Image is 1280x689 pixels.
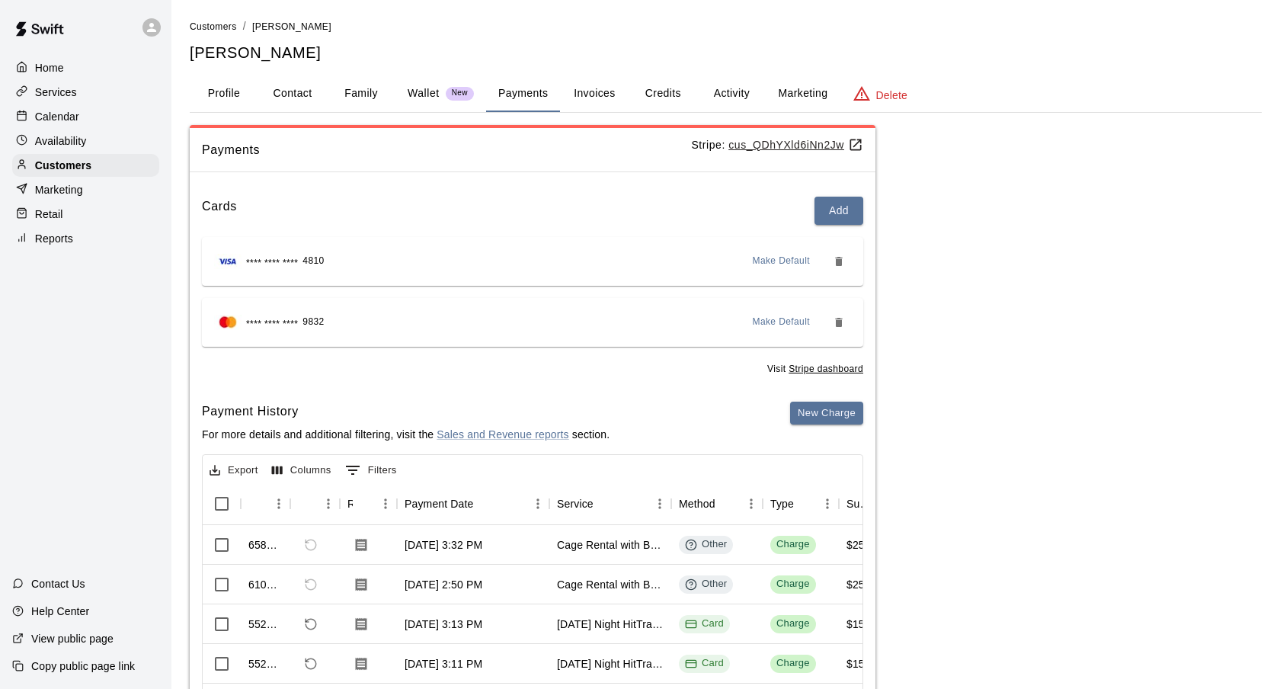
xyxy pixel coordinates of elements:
[298,532,324,558] span: Refund payment
[740,492,763,515] button: Menu
[347,610,375,638] button: Download Receipt
[789,364,863,374] a: Stripe dashboard
[248,537,283,553] div: 658232
[557,537,664,553] div: Cage Rental with BASEBALL Pitching Machine
[715,493,737,514] button: Sort
[252,21,331,32] span: [PERSON_NAME]
[190,43,1262,63] h5: [PERSON_NAME]
[697,75,766,112] button: Activity
[190,21,237,32] span: Customers
[298,493,319,514] button: Sort
[214,254,242,269] img: Credit card brand logo
[298,572,324,598] span: Refund payment
[35,158,91,173] p: Customers
[347,571,375,598] button: Download Receipt
[397,482,549,525] div: Payment Date
[12,154,159,177] a: Customers
[190,20,237,32] a: Customers
[12,105,159,128] a: Calendar
[347,531,375,559] button: Download Receipt
[486,75,560,112] button: Payments
[340,482,397,525] div: Receipt
[405,482,474,525] div: Payment Date
[248,617,283,632] div: 552211
[685,577,727,591] div: Other
[814,197,863,225] button: Add
[341,458,401,482] button: Show filters
[35,85,77,100] p: Services
[268,459,335,482] button: Select columns
[671,482,763,525] div: Method
[374,492,397,515] button: Menu
[202,402,610,421] h6: Payment History
[790,402,863,425] button: New Charge
[846,482,871,525] div: Subtotal
[685,617,724,631] div: Card
[317,492,340,515] button: Menu
[405,577,482,592] div: May 25, 2025, 2:50 PM
[12,130,159,152] a: Availability
[243,18,246,34] li: /
[846,656,880,671] div: $15.00
[648,492,671,515] button: Menu
[685,537,727,552] div: Other
[557,617,664,632] div: Friday Night HitTrax Hitting REPS Class (6-12 year olds)
[12,178,159,201] div: Marketing
[685,656,724,671] div: Card
[298,611,324,637] span: Refund payment
[31,604,89,619] p: Help Center
[767,362,863,377] span: Visit
[557,577,664,592] div: Cage Rental with BASEBALL Pitching Machine
[31,576,85,591] p: Contact Us
[267,492,290,515] button: Menu
[753,254,811,269] span: Make Default
[763,482,839,525] div: Type
[190,75,1262,112] div: basic tabs example
[206,459,262,482] button: Export
[776,656,810,671] div: Charge
[437,428,568,441] a: Sales and Revenue reports
[12,81,159,104] a: Services
[35,133,87,149] p: Availability
[31,659,135,674] p: Copy public page link
[728,139,863,151] a: cus_QDhYXld6iNn2Jw
[679,482,715,525] div: Method
[258,75,327,112] button: Contact
[190,18,1262,35] nav: breadcrumb
[405,617,482,632] div: Apr 19, 2025, 3:13 PM
[302,254,324,269] span: 4810
[560,75,629,112] button: Invoices
[846,577,880,592] div: $25.00
[691,137,863,153] p: Stripe:
[794,493,815,514] button: Sort
[846,537,880,553] div: $25.00
[35,207,63,222] p: Retail
[190,75,258,112] button: Profile
[327,75,395,112] button: Family
[290,482,340,525] div: Refund
[405,656,482,671] div: Apr 19, 2025, 3:11 PM
[816,492,839,515] button: Menu
[776,537,810,552] div: Charge
[474,493,495,514] button: Sort
[202,140,691,160] span: Payments
[248,577,283,592] div: 610998
[248,656,283,671] div: 552204
[347,482,353,525] div: Receipt
[12,227,159,250] a: Reports
[776,577,810,591] div: Charge
[876,88,907,103] p: Delete
[12,203,159,226] a: Retail
[776,617,810,631] div: Charge
[241,482,290,525] div: Id
[827,249,851,274] button: Remove
[766,75,840,112] button: Marketing
[35,60,64,75] p: Home
[35,231,73,246] p: Reports
[770,482,794,525] div: Type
